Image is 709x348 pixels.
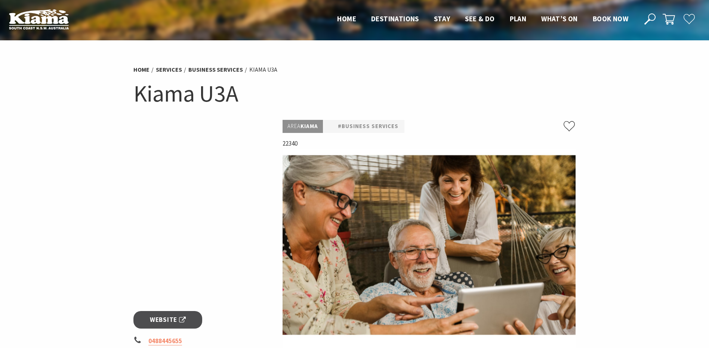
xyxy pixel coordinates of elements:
span: Website [150,315,186,325]
span: Stay [434,14,450,23]
span: See & Do [465,14,494,23]
span: Plan [510,14,527,23]
a: Plan [510,14,527,24]
a: #Business Services [338,122,398,131]
a: Home [133,66,149,74]
a: What’s On [541,14,578,24]
span: Book now [593,14,628,23]
li: Kiama U3A [249,65,277,75]
span: Home [337,14,356,23]
a: Stay [434,14,450,24]
h1: Kiama U3A [133,78,576,109]
a: Home [337,14,356,24]
img: Kiama Logo [9,9,69,29]
a: Destinations [371,14,419,24]
nav: Main Menu [330,13,636,25]
a: Book now [593,14,628,24]
p: Kiama [283,120,323,133]
span: Destinations [371,14,419,23]
span: Area [287,122,300,130]
span: What’s On [541,14,578,23]
a: Website [133,311,203,329]
a: See & Do [465,14,494,24]
a: Business Services [188,66,243,74]
a: 0488445655 [148,337,182,345]
a: Services [156,66,182,74]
